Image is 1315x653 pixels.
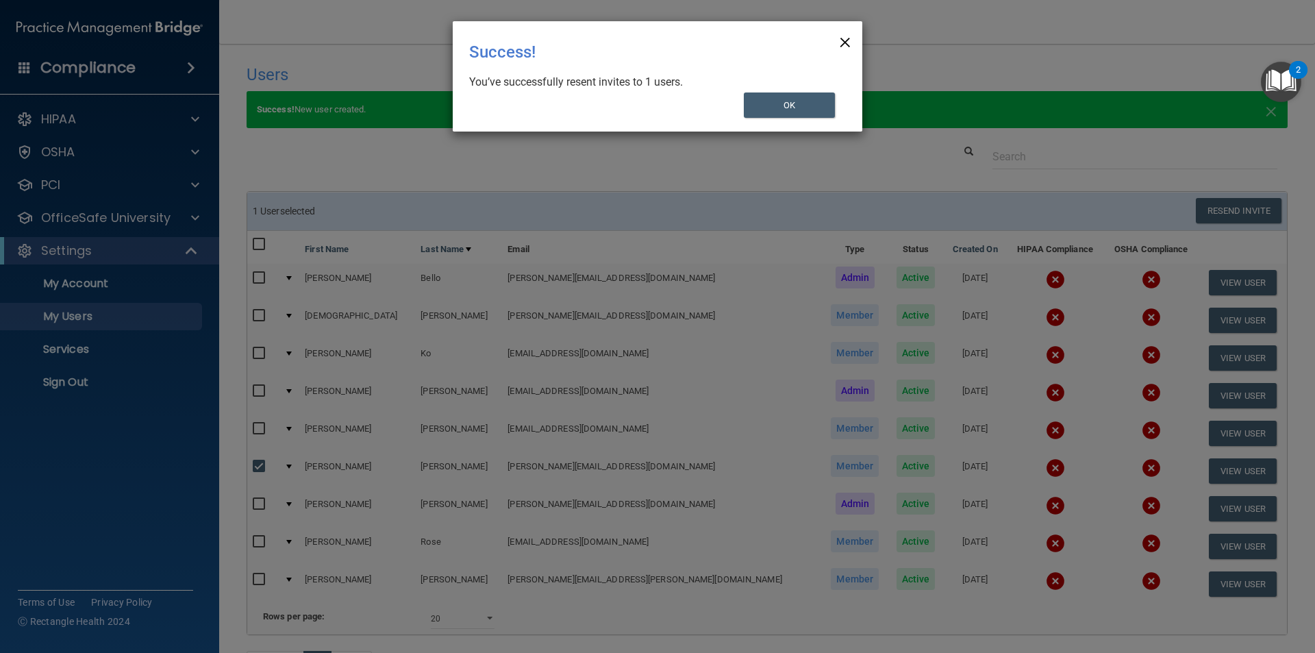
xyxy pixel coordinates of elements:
span: × [839,27,851,54]
div: Success! [469,32,790,72]
button: OK [744,93,836,118]
button: Open Resource Center, 2 new notifications [1261,62,1301,102]
div: You’ve successfully resent invites to 1 users. [469,75,835,90]
div: 2 [1296,70,1301,88]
